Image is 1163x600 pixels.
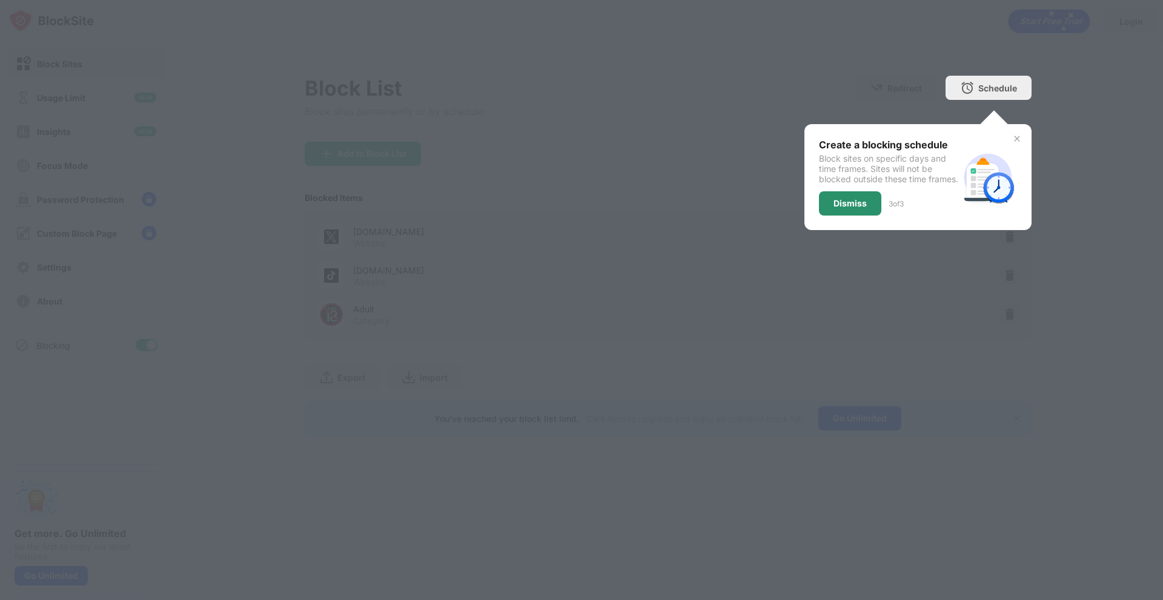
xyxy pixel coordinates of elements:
div: Schedule [978,83,1017,93]
div: 3 of 3 [889,199,904,208]
div: Create a blocking schedule [819,139,959,151]
div: Block sites on specific days and time frames. Sites will not be blocked outside these time frames. [819,153,959,184]
img: schedule.svg [959,148,1017,206]
div: Dismiss [833,199,867,208]
img: x-button.svg [1012,134,1022,143]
